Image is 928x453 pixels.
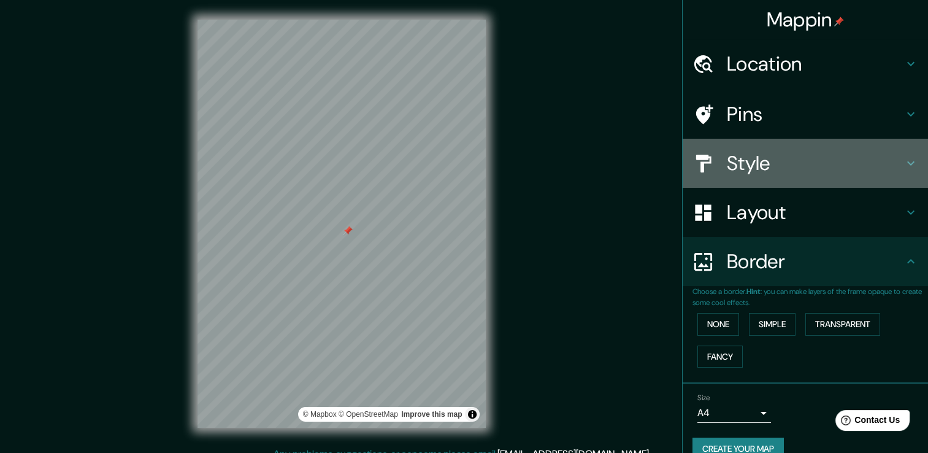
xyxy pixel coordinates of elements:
[197,20,486,428] canvas: Map
[465,407,480,422] button: Toggle attribution
[401,410,462,419] a: Map feedback
[727,249,903,274] h4: Border
[749,313,796,336] button: Simple
[697,313,739,336] button: None
[727,52,903,76] h4: Location
[697,393,710,403] label: Size
[767,7,845,32] h4: Mappin
[727,200,903,225] h4: Layout
[683,139,928,188] div: Style
[834,17,844,26] img: pin-icon.png
[683,90,928,139] div: Pins
[692,286,928,308] p: Choose a border. : you can make layers of the frame opaque to create some cool effects.
[683,188,928,237] div: Layout
[683,39,928,88] div: Location
[727,151,903,176] h4: Style
[683,237,928,286] div: Border
[819,405,915,439] iframe: Help widget launcher
[805,313,880,336] button: Transparent
[303,410,337,419] a: Mapbox
[746,287,761,296] b: Hint
[339,410,398,419] a: OpenStreetMap
[697,403,771,423] div: A4
[727,102,903,126] h4: Pins
[697,346,743,368] button: Fancy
